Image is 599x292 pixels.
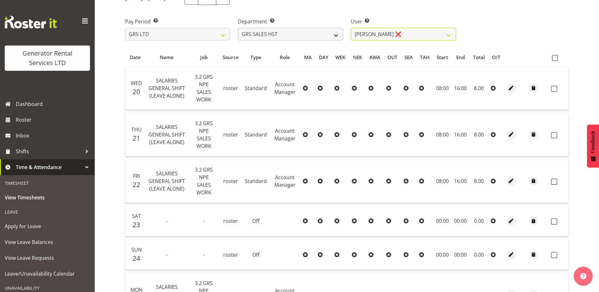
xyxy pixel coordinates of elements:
[2,266,93,282] a: Leave/Unavailability Calendar
[433,240,452,270] td: 00:00
[433,113,452,156] td: 08:00
[2,177,93,190] div: Timesheet
[2,250,93,266] a: View Leave Requests
[274,127,296,142] span: Account Manager
[11,49,84,68] div: Generator Rental Services LTD
[369,54,380,61] div: AWA
[351,18,456,25] label: User
[2,205,93,218] div: Leave
[274,81,296,95] span: Account Manager
[452,160,469,203] td: 16:00
[387,54,398,61] div: OUT
[246,54,266,61] div: Type
[492,54,500,61] div: O/T
[452,206,469,236] td: 00:00
[469,240,488,270] td: 0.00
[148,77,185,99] span: SALARIES GENERAL SHIFT (LEAVE ALONE)
[223,217,238,224] span: roster
[195,73,213,103] span: 3.2 GRS NPE SALES WORK
[2,234,93,250] a: View Leave Balances
[469,67,488,110] td: 8.00
[452,113,469,156] td: 16:00
[242,160,269,203] td: Standard
[5,222,90,231] span: Apply for Leave
[238,18,343,25] label: Department
[433,206,452,236] td: 00:00
[223,131,238,138] span: roster
[469,206,488,236] td: 0.00
[192,54,215,61] div: Job
[587,125,599,167] button: Feedback - Show survey
[433,67,452,110] td: 08:00
[319,54,328,61] div: DAY
[203,251,205,258] span: -
[404,54,413,61] div: SEA
[133,254,140,263] span: 24
[16,131,92,140] span: Inbox
[203,217,205,224] span: -
[580,273,586,279] img: help-xxl-2.png
[132,213,141,220] span: Sat
[273,54,297,61] div: Role
[274,174,296,188] span: Account Manager
[133,180,140,189] span: 22
[223,178,238,185] span: roster
[420,54,429,61] div: TAH
[455,54,466,61] div: End
[353,54,362,61] div: ½EK
[452,67,469,110] td: 16:00
[437,54,448,61] div: Start
[166,217,168,224] span: -
[16,115,92,125] span: Roster
[195,166,213,196] span: 3.2 GRS NPE SALES WORK
[5,269,90,278] span: Leave/Unavailability Calendar
[5,16,57,28] img: Rosterit website logo
[131,126,142,133] span: Thu
[131,80,142,87] span: Wed
[133,134,140,143] span: 21
[16,162,82,172] span: Time & Attendance
[2,190,93,205] a: View Timesheets
[5,237,90,247] span: View Leave Balances
[133,87,140,96] span: 20
[2,218,93,234] a: Apply for Leave
[16,147,82,156] span: Shifts
[133,173,140,179] span: Fri
[223,85,238,92] span: roster
[131,246,142,253] span: Sun
[590,131,596,153] span: Feedback
[148,170,185,192] span: SALARIES GENERAL SHIFT (LEAVE ALONE)
[452,240,469,270] td: 00:00
[133,220,140,229] span: 23
[469,113,488,156] td: 8.00
[166,251,168,258] span: -
[242,240,269,270] td: Off
[473,54,485,61] div: Total
[335,54,345,61] div: WEK
[469,160,488,203] td: 8.00
[223,251,238,258] span: roster
[5,193,90,202] span: View Timesheets
[195,120,213,149] span: 3.2 GRS NPE SALES WORK
[148,124,185,146] span: SALARIES GENERAL SHIFT (LEAVE ALONE)
[242,206,269,236] td: Off
[242,67,269,110] td: Standard
[125,18,230,25] label: Pay Period
[304,54,312,61] div: MA
[433,160,452,203] td: 08:00
[223,54,239,61] div: Source
[16,99,92,109] span: Dashboard
[242,113,269,156] td: Standard
[5,253,90,263] span: View Leave Requests
[148,54,185,61] div: Name
[129,54,141,61] div: Date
